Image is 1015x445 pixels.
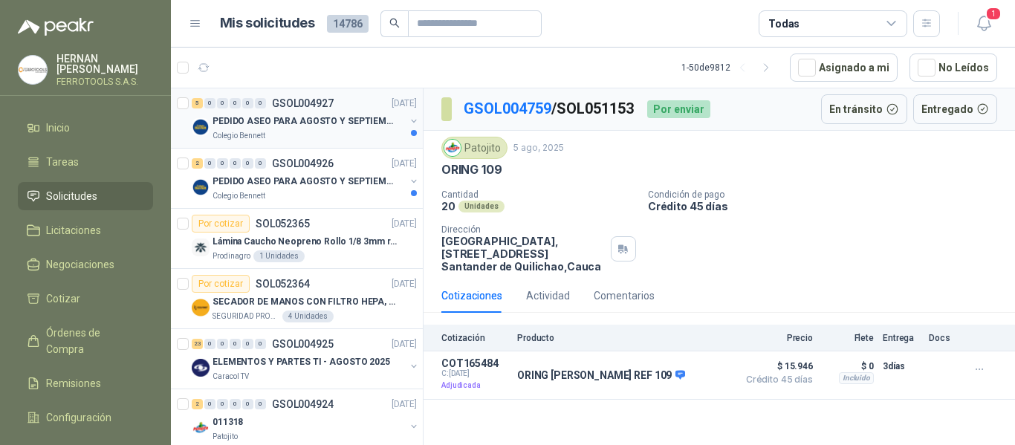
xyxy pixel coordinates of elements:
[213,295,398,309] p: SECADOR DE MANOS CON FILTRO HEPA, SECADO RAPIDO
[985,7,1002,21] span: 1
[217,98,228,108] div: 0
[220,13,315,34] h1: Mis solicitudes
[204,399,215,409] div: 0
[441,333,508,343] p: Cotización
[648,189,1009,200] p: Condición de pago
[192,155,420,202] a: 2 0 0 0 0 0 GSOL004926[DATE] Company LogoPEDIDO ASEO PARA AGOSTO Y SEPTIEMBREColegio Bennett
[213,235,398,249] p: Lámina Caucho Neopreno Rollo 1/8 3mm rollo x 10M
[213,311,279,322] p: SEGURIDAD PROVISER LTDA
[18,18,94,36] img: Logo peakr
[255,339,266,349] div: 0
[647,100,710,118] div: Por enviar
[230,98,241,108] div: 0
[739,357,813,375] span: $ 15.946
[18,114,153,142] a: Inicio
[242,98,253,108] div: 0
[46,154,79,170] span: Tareas
[444,140,461,156] img: Company Logo
[46,325,139,357] span: Órdenes de Compra
[213,114,398,129] p: PEDIDO ASEO PARA AGOSTO Y SEPTIEMBRE 2
[242,339,253,349] div: 0
[464,97,635,120] p: / SOL051153
[739,375,813,384] span: Crédito 45 días
[192,395,420,443] a: 2 0 0 0 0 0 GSOL004924[DATE] Company Logo011318Patojito
[46,256,114,273] span: Negociaciones
[681,56,778,79] div: 1 - 50 de 9812
[18,250,153,279] a: Negociaciones
[913,94,998,124] button: Entregado
[46,409,111,426] span: Configuración
[768,16,800,32] div: Todas
[458,201,505,212] div: Unidades
[441,357,508,369] p: COT165484
[513,141,564,155] p: 5 ago, 2025
[821,94,907,124] button: En tránsito
[56,53,153,74] p: HERNAN [PERSON_NAME]
[192,118,210,136] img: Company Logo
[256,279,310,289] p: SOL052364
[192,339,203,349] div: 23
[192,359,210,377] img: Company Logo
[790,53,898,82] button: Asignado a mi
[56,77,153,86] p: FERROTOOLS S.A.S.
[441,200,455,212] p: 20
[392,157,417,171] p: [DATE]
[192,178,210,196] img: Company Logo
[46,290,80,307] span: Cotizar
[46,188,97,204] span: Solicitudes
[213,371,249,383] p: Caracol TV
[204,158,215,169] div: 0
[392,97,417,111] p: [DATE]
[392,217,417,231] p: [DATE]
[392,277,417,291] p: [DATE]
[822,357,874,375] p: $ 0
[272,339,334,349] p: GSOL004925
[192,215,250,233] div: Por cotizar
[517,333,730,343] p: Producto
[441,235,605,273] p: [GEOGRAPHIC_DATA], [STREET_ADDRESS] Santander de Quilichao , Cauca
[18,182,153,210] a: Solicitudes
[18,216,153,244] a: Licitaciones
[282,311,334,322] div: 4 Unidades
[594,288,655,304] div: Comentarios
[192,299,210,316] img: Company Logo
[18,403,153,432] a: Configuración
[171,209,423,269] a: Por cotizarSOL052365[DATE] Company LogoLámina Caucho Neopreno Rollo 1/8 3mm rollo x 10MProdinagro...
[526,288,570,304] div: Actividad
[192,158,203,169] div: 2
[19,56,47,84] img: Company Logo
[839,372,874,384] div: Incluido
[739,333,813,343] p: Precio
[230,339,241,349] div: 0
[217,399,228,409] div: 0
[213,175,398,189] p: PEDIDO ASEO PARA AGOSTO Y SEPTIEMBRE
[242,399,253,409] div: 0
[909,53,997,82] button: No Leídos
[192,98,203,108] div: 5
[192,94,420,142] a: 5 0 0 0 0 0 GSOL004927[DATE] Company LogoPEDIDO ASEO PARA AGOSTO Y SEPTIEMBRE 2Colegio Bennett
[18,369,153,397] a: Remisiones
[648,200,1009,212] p: Crédito 45 días
[441,378,508,393] p: Adjudicada
[46,375,101,392] span: Remisiones
[929,333,959,343] p: Docs
[192,238,210,256] img: Company Logo
[392,337,417,351] p: [DATE]
[204,98,215,108] div: 0
[192,399,203,409] div: 2
[272,158,334,169] p: GSOL004926
[822,333,874,343] p: Flete
[171,269,423,329] a: Por cotizarSOL052364[DATE] Company LogoSECADOR DE MANOS CON FILTRO HEPA, SECADO RAPIDOSEGURIDAD P...
[213,130,265,142] p: Colegio Bennett
[192,275,250,293] div: Por cotizar
[255,158,266,169] div: 0
[255,98,266,108] div: 0
[253,250,305,262] div: 1 Unidades
[441,369,508,378] span: C: [DATE]
[441,288,502,304] div: Cotizaciones
[389,18,400,28] span: search
[441,224,605,235] p: Dirección
[46,120,70,136] span: Inicio
[204,339,215,349] div: 0
[441,189,636,200] p: Cantidad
